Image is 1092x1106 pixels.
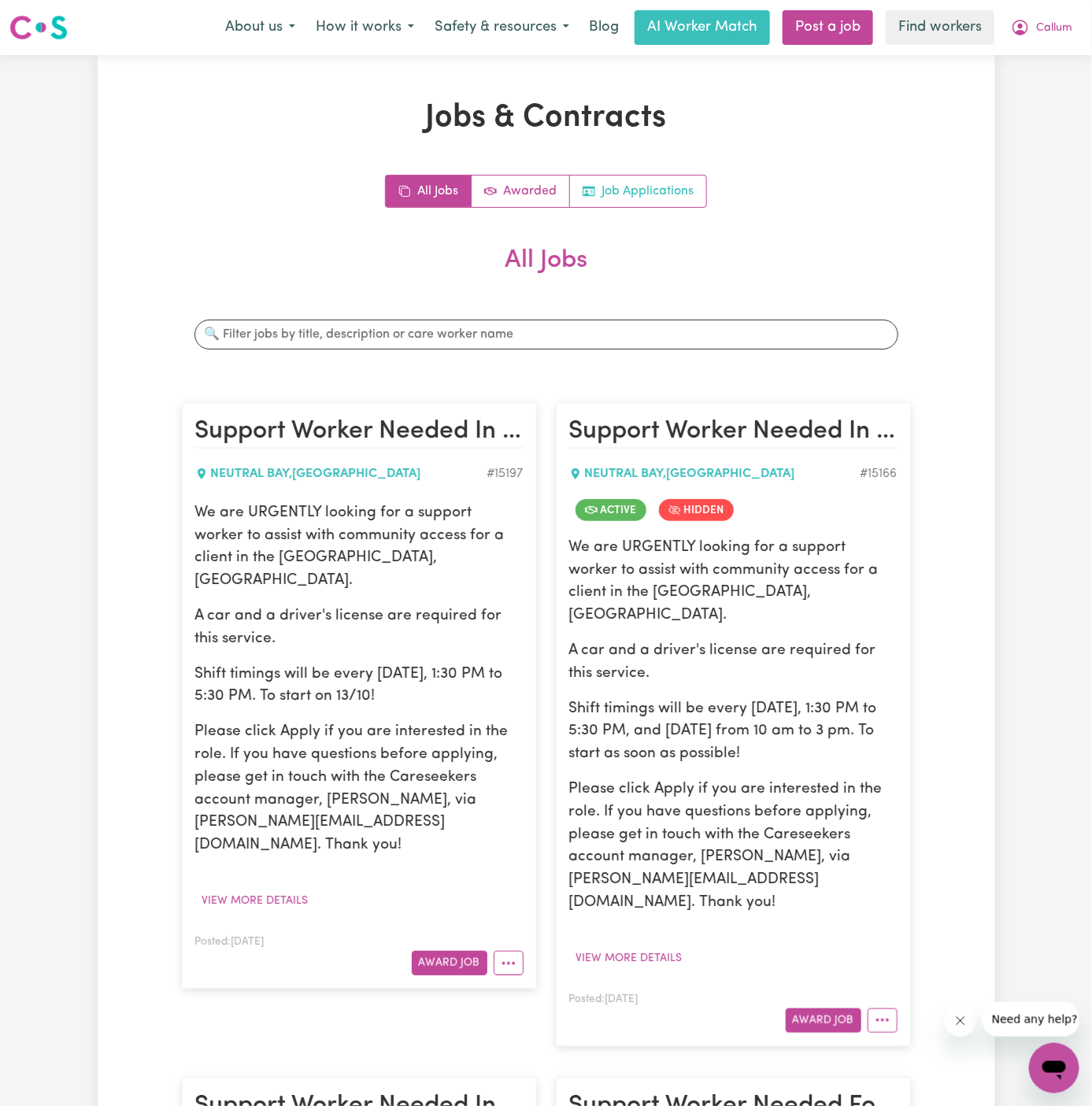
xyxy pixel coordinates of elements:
h2: Support Worker Needed In Lower North Shore, NSW [569,416,898,448]
a: Careseekers logo [9,9,68,46]
h2: All Jobs [182,246,911,301]
button: How it works [305,11,424,44]
a: AI Worker Match [635,10,770,45]
p: We are URGENTLY looking for a support worker to assist with community access for a client in the ... [569,537,898,627]
a: Job applications [570,176,706,207]
a: Find workers [886,10,994,45]
button: View more details [569,946,690,971]
a: Active jobs [472,176,570,207]
button: More options [868,1008,898,1033]
div: Job ID #15166 [861,464,898,483]
iframe: Button to launch messaging window [1029,1043,1079,1093]
input: 🔍 Filter jobs by title, description or care worker name [194,320,898,350]
span: Posted: [DATE] [569,994,639,1004]
a: All jobs [386,176,472,207]
img: Careseekers logo [9,13,68,42]
button: Award Job [412,951,487,975]
div: Job ID #15197 [487,464,524,483]
a: Blog [579,10,628,45]
p: Shift timings will be every [DATE], 1:30 PM to 5:30 PM, and [DATE] from 10 am to 3 pm. To start a... [569,698,898,766]
span: Job is hidden [659,499,734,521]
button: Safety & resources [424,11,579,44]
button: My Account [1001,11,1083,44]
button: Award Job [786,1008,861,1033]
button: About us [215,11,305,44]
p: Shift timings will be every [DATE], 1:30 PM to 5:30 PM. To start on 13/10! [195,664,524,709]
div: NEUTRAL BAY , [GEOGRAPHIC_DATA] [195,464,487,483]
p: A car and a driver's license are required for this service. [195,605,524,651]
h1: Jobs & Contracts [182,99,911,137]
a: Post a job [783,10,873,45]
span: Callum [1036,20,1072,37]
p: Please click Apply if you are interested in the role. If you have questions before applying, plea... [195,721,524,857]
iframe: Close message [945,1005,976,1037]
span: Posted: [DATE] [195,937,265,947]
button: More options [494,951,524,975]
p: We are URGENTLY looking for a support worker to assist with community access for a client in the ... [195,502,524,593]
span: Job is active [576,499,646,521]
p: A car and a driver's license are required for this service. [569,640,898,686]
iframe: Message from company [983,1002,1079,1037]
p: Please click Apply if you are interested in the role. If you have questions before applying, plea... [569,779,898,915]
button: View more details [195,889,316,913]
div: NEUTRAL BAY , [GEOGRAPHIC_DATA] [569,464,861,483]
h2: Support Worker Needed In Lower North Shore, NSW. [195,416,524,448]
